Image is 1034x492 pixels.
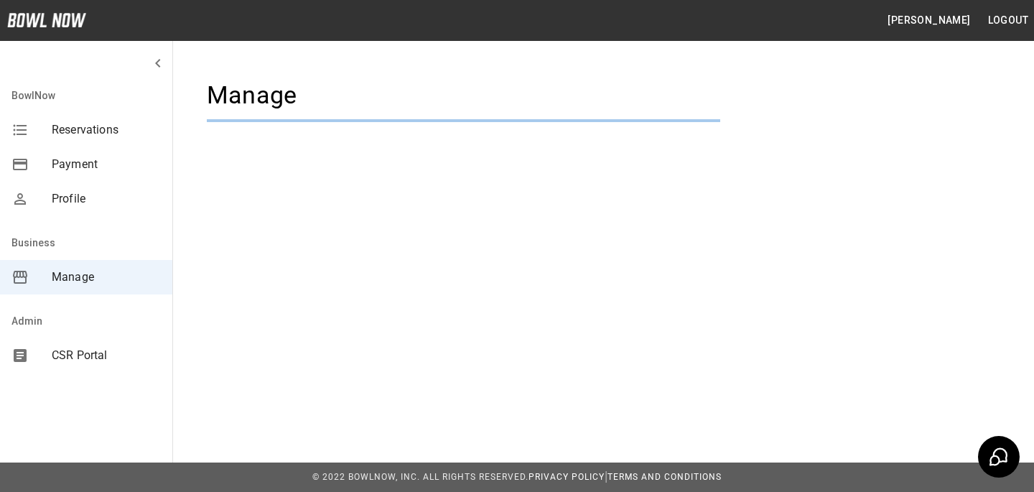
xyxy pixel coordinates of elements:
button: Logout [982,7,1034,34]
span: Payment [52,156,161,173]
span: © 2022 BowlNow, Inc. All Rights Reserved. [312,472,528,482]
h4: Manage [207,80,720,111]
a: Privacy Policy [528,472,605,482]
a: Terms and Conditions [607,472,722,482]
span: Reservations [52,121,161,139]
span: CSR Portal [52,347,161,364]
button: [PERSON_NAME] [882,7,976,34]
span: Profile [52,190,161,208]
img: logo [7,13,86,27]
span: Manage [52,269,161,286]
